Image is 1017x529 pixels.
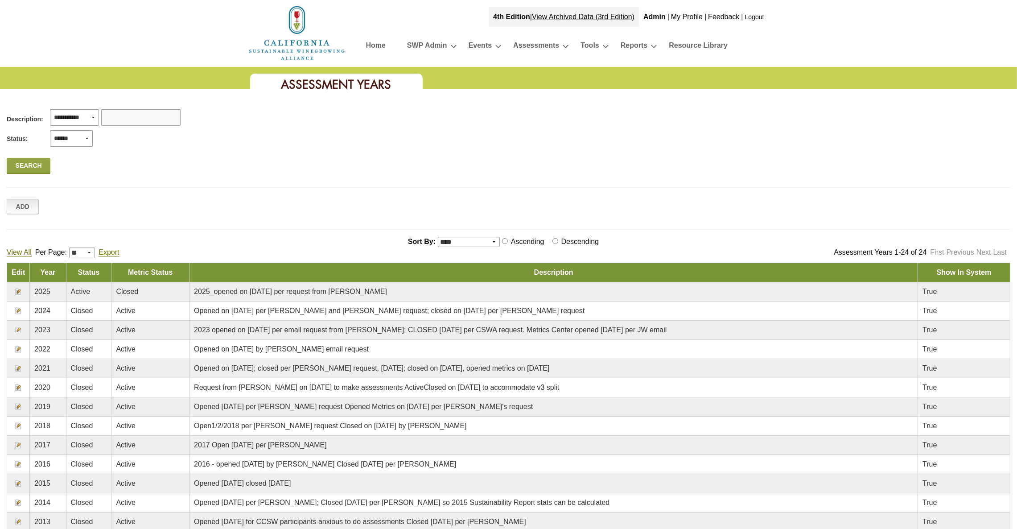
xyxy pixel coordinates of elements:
td: True [918,339,1010,359]
span: Active [116,384,136,391]
a: Logout [745,13,764,21]
label: Ascending [509,238,548,245]
td: True [918,320,1010,339]
span: Active [116,326,136,334]
td: True [918,397,1010,416]
span: Closed [71,460,93,468]
td: 2018 [30,416,66,435]
a: Resource Library [669,39,728,55]
span: Closed [71,499,93,506]
td: 2021 [30,359,66,378]
td: 2019 [30,397,66,416]
img: Edit [15,422,22,430]
a: Feedback [708,13,739,21]
span: Active [116,479,136,487]
div: | [704,7,707,27]
td: Year [30,263,66,282]
a: Reports [621,39,647,55]
a: First [930,248,944,256]
td: 2023 [30,320,66,339]
span: Closed [71,422,93,430]
a: Next [976,248,991,256]
span: Closed [71,384,93,391]
span: Closed [71,307,93,314]
td: Description [189,263,918,282]
td: True [918,282,1010,301]
span: Active [116,307,136,314]
img: Edit [15,288,22,295]
td: Open1/2/2018 per [PERSON_NAME] request Closed on [DATE] by [PERSON_NAME] [189,416,918,435]
td: True [918,416,1010,435]
img: Edit [15,499,22,506]
a: Events [469,39,492,55]
td: Metric Status [111,263,189,282]
td: Opened [DATE] per [PERSON_NAME]; Closed [DATE] per [PERSON_NAME] so 2015 Sustainability Report st... [189,493,918,512]
label: Descending [560,238,603,245]
span: Active [116,518,136,525]
span: Active [116,460,136,468]
img: Edit [15,442,22,449]
td: Request from [PERSON_NAME] on [DATE] to make assessments ActiveClosed on [DATE] to accommodate v3... [189,378,918,397]
span: Closed [71,403,93,410]
span: Closed [71,479,93,487]
td: 2014 [30,493,66,512]
td: True [918,359,1010,378]
span: Active [116,364,136,372]
img: Edit [15,365,22,372]
span: Closed [71,364,93,372]
td: True [918,455,1010,474]
td: Show In System [918,263,1010,282]
img: Edit [15,307,22,314]
a: Export [99,248,119,256]
td: Edit [7,263,30,282]
a: Tools [581,39,599,55]
td: True [918,474,1010,493]
td: 2025 [30,282,66,301]
a: Search [7,158,50,174]
span: Closed [71,518,93,525]
span: Closed [71,441,93,449]
td: 2020 [30,378,66,397]
td: 2016 - opened [DATE] by [PERSON_NAME] Closed [DATE] per [PERSON_NAME] [189,455,918,474]
td: Opened [DATE] closed [DATE] [189,474,918,493]
div: | [741,7,744,27]
a: Assessments [513,39,559,55]
td: Opened on [DATE] by [PERSON_NAME] email request [189,339,918,359]
img: Edit [15,326,22,334]
img: Edit [15,480,22,487]
span: Assessment Years 1-24 of 24 [834,248,926,256]
img: Edit [15,346,22,353]
img: Edit [15,384,22,391]
td: True [918,378,1010,397]
span: Status: [7,134,28,144]
div: | [667,7,670,27]
span: Sort By: [408,238,436,245]
span: Active [71,288,91,295]
a: SWP Admin [407,39,447,55]
td: 2022 [30,339,66,359]
td: 2017 Open [DATE] per [PERSON_NAME] [189,435,918,455]
span: Active [116,403,136,410]
span: Closed [116,288,138,295]
div: | [489,7,639,27]
b: Admin [643,13,666,21]
a: View Archived Data (3rd Edition) [532,13,634,21]
span: Closed [71,326,93,334]
img: Edit [15,403,22,410]
td: Opened on [DATE]; closed per [PERSON_NAME] request, [DATE]; closed on [DATE], opened metrics on [... [189,359,918,378]
td: 2024 [30,301,66,320]
img: Edit [15,518,22,525]
td: 2015 [30,474,66,493]
span: Closed [71,345,93,353]
strong: 4th Edition [493,13,530,21]
td: Opened on [DATE] per [PERSON_NAME] and [PERSON_NAME] request; closed on [DATE] per [PERSON_NAME] ... [189,301,918,320]
td: True [918,301,1010,320]
td: Opened [DATE] per [PERSON_NAME] request Opened Metrics on [DATE] per [PERSON_NAME]'s request [189,397,918,416]
td: Status [66,263,111,282]
td: 2025_opened on [DATE] per request from [PERSON_NAME] [189,282,918,301]
td: 2017 [30,435,66,455]
img: Edit [15,461,22,468]
span: Description: [7,115,43,124]
a: View All [7,248,32,256]
span: Per Page: [35,248,67,256]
